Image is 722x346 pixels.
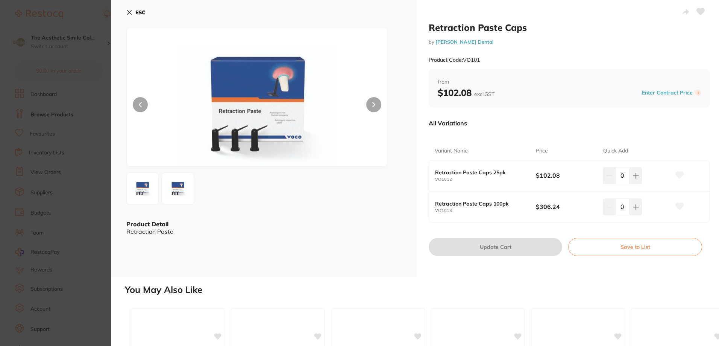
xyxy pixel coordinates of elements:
p: Price [536,147,548,155]
div: Retraction Paste [126,228,402,235]
b: $306.24 [536,203,596,211]
b: Product Detail [126,220,168,228]
button: ESC [126,6,146,19]
span: from [438,78,701,86]
span: excl. GST [474,91,494,98]
label: i [695,90,701,96]
b: Retraction Paste Caps 100pk [435,201,526,207]
p: Quick Add [603,147,628,155]
small: by [429,39,710,45]
small: VO1013 [435,208,536,213]
small: Product Code: VO101 [429,57,480,63]
h2: Retraction Paste Caps [429,22,710,33]
b: Retraction Paste Caps 25pk [435,169,526,175]
h2: You May Also Like [125,285,719,295]
b: $102.08 [438,87,494,98]
button: Save to List [568,238,702,256]
p: All Variations [429,119,467,127]
img: Zw [164,178,191,200]
button: Update Cart [429,238,562,256]
p: Variant Name [435,147,468,155]
img: Zw [179,47,335,166]
b: $102.08 [536,171,596,180]
button: Enter Contract Price [640,89,695,96]
a: [PERSON_NAME] Dental [435,39,493,45]
img: Zw [129,178,156,200]
b: ESC [135,9,146,16]
small: VO1012 [435,177,536,182]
